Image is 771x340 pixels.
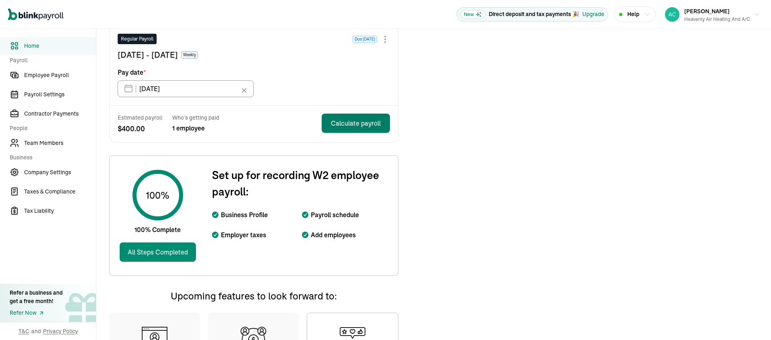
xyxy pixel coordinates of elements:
[221,230,266,240] span: Employer taxes
[121,35,153,43] span: Regular Payroll
[684,8,730,15] span: [PERSON_NAME]
[353,36,377,43] span: Due [DATE]
[24,90,96,99] span: Payroll Settings
[24,187,96,196] span: Taxes & Compliance
[24,110,96,118] span: Contractor Payments
[582,10,604,18] button: Upgrade
[8,3,63,26] nav: Global
[221,210,268,220] span: Business Profile
[322,114,390,133] button: Calculate payroll
[24,207,96,215] span: Tax Liability
[24,168,96,177] span: Company Settings
[172,114,219,122] span: Who’s getting paid
[10,153,91,162] span: Business
[171,290,337,302] span: Upcoming features to look forward to:
[662,4,763,24] button: [PERSON_NAME]Heavenly air Heating and a/c
[181,51,198,59] span: Weekly
[18,327,29,335] span: T&C
[120,242,196,262] button: All Steps Completed
[24,42,96,50] span: Home
[627,10,639,18] span: Help
[172,123,219,133] span: 1 employee
[10,309,63,317] a: Refer Now
[311,230,356,240] span: Add employees
[10,124,91,132] span: People
[118,80,254,97] input: XX/XX/XX
[24,139,96,147] span: Team Members
[614,6,656,22] button: Help
[118,67,146,77] span: Pay date
[591,17,771,340] iframe: Chat Widget
[212,167,392,200] span: Set up for recording W2 employee payroll:
[135,225,181,234] span: 100% Complete
[118,49,178,61] span: [DATE] - [DATE]
[10,289,63,305] div: Refer a business and get a free month!
[460,10,485,19] span: New
[10,56,91,65] span: Payroll
[118,114,163,122] span: Estimated payroll
[43,327,78,335] span: Privacy Policy
[118,123,163,134] span: $ 400.00
[311,210,359,220] span: Payroll schedule
[684,16,750,23] div: Heavenly air Heating and a/c
[24,71,96,79] span: Employee Payroll
[489,10,579,18] p: Direct deposit and tax payments 🎉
